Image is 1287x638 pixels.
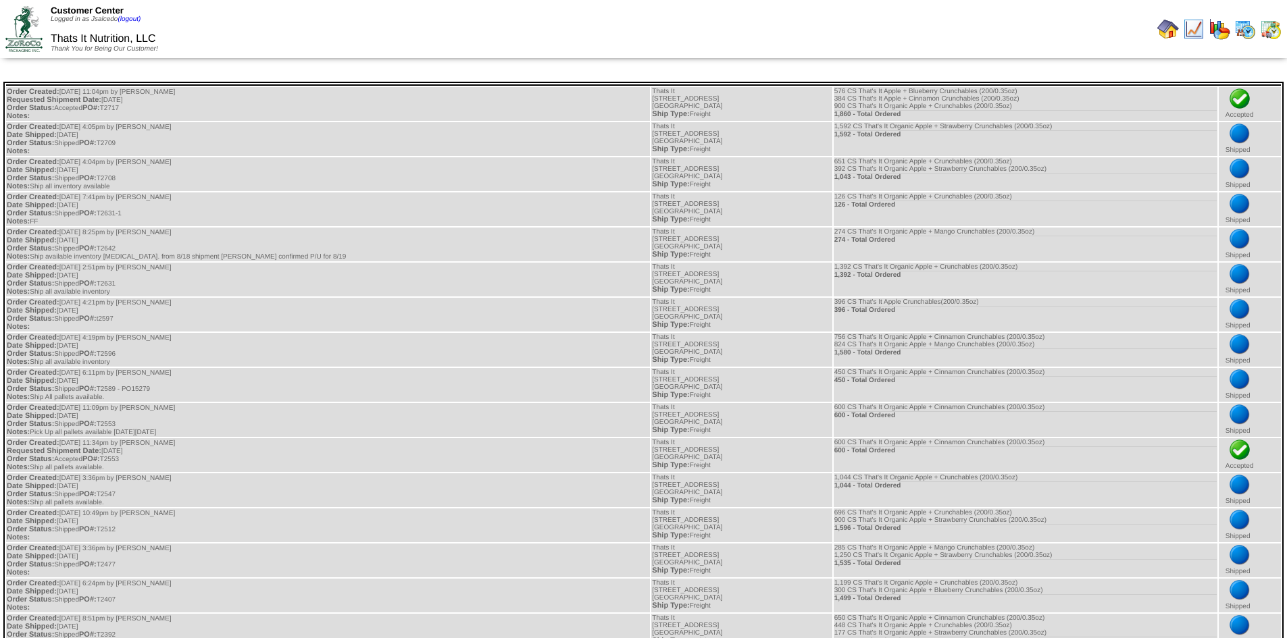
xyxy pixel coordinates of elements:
[7,217,30,225] span: Notes:
[834,173,1217,181] div: 1,043 - Total Ordered
[51,45,158,53] span: Thank You for Being Our Customer!
[7,334,59,342] span: Order Created:
[6,122,650,156] td: [DATE] 4:05pm by [PERSON_NAME] [DATE] Shipped T2709
[834,333,1217,367] td: 756 CS That's It Organic Apple + Cinnamon Crunchables (200/0.35oz) 824 CS That's It Organic Apple...
[651,122,832,156] td: Thats It [STREET_ADDRESS] [GEOGRAPHIC_DATA] Freight
[834,579,1217,612] td: 1,199 CS That's It Organic Apple + Crunchables (200/0.35oz) 300 CS That's It Organic Apple + Blue...
[652,391,689,399] span: Ship Type:
[652,602,689,610] span: Ship Type:
[51,33,156,45] span: Thats It Nutrition, LLC
[7,315,54,323] span: Order Status:
[652,496,689,504] span: Ship Type:
[7,288,30,296] span: Notes:
[79,385,97,393] span: PO#:
[651,333,832,367] td: Thats It [STREET_ADDRESS] [GEOGRAPHIC_DATA] Freight
[1219,87,1281,121] td: Accepted
[7,174,54,182] span: Order Status:
[1219,157,1281,191] td: Shipped
[51,16,141,23] span: Logged in as Jsalcedo
[7,244,54,252] span: Order Status:
[834,594,1217,602] div: 1,499 - Total Ordered
[651,157,832,191] td: Thats It [STREET_ADDRESS] [GEOGRAPHIC_DATA] Freight
[7,139,54,147] span: Order Status:
[82,455,100,463] span: PO#:
[1229,369,1251,390] img: bluedot.png
[652,215,689,223] span: Ship Type:
[79,280,97,288] span: PO#:
[6,192,650,226] td: [DATE] 7:41pm by [PERSON_NAME] [DATE] Shipped T2631-1 FF
[834,508,1217,542] td: 696 CS That's It Organic Apple + Crunchables (200/0.35oz) 900 CS That's It Organic Apple + Strawb...
[834,236,1217,244] div: 274 - Total Ordered
[79,595,97,604] span: PO#:
[7,209,54,217] span: Order Status:
[7,568,30,577] span: Notes:
[7,509,59,517] span: Order Created:
[1229,193,1251,215] img: bluedot.png
[1219,403,1281,437] td: Shipped
[79,525,97,533] span: PO#:
[652,566,689,575] span: Ship Type:
[7,595,54,604] span: Order Status:
[7,147,30,155] span: Notes:
[834,110,1217,118] div: 1,860 - Total Ordered
[6,228,650,261] td: [DATE] 8:25pm by [PERSON_NAME] [DATE] Shipped T2642 Ship available inventory [MEDICAL_DATA]. from...
[1229,404,1251,425] img: bluedot.png
[1219,543,1281,577] td: Shipped
[834,130,1217,138] div: 1,592 - Total Ordered
[7,323,30,331] span: Notes:
[1229,474,1251,496] img: bluedot.png
[7,96,101,104] span: Requested Shipment Date:
[51,5,124,16] span: Customer Center
[7,474,59,482] span: Order Created:
[6,543,650,577] td: [DATE] 3:36pm by [PERSON_NAME] [DATE] Shipped T2477
[651,438,832,472] td: Thats It [STREET_ADDRESS] [GEOGRAPHIC_DATA] Freight
[7,428,30,436] span: Notes:
[6,508,650,542] td: [DATE] 10:49pm by [PERSON_NAME] [DATE] Shipped T2512
[7,112,30,120] span: Notes:
[7,404,59,412] span: Order Created:
[1219,508,1281,542] td: Shipped
[1219,228,1281,261] td: Shipped
[834,228,1217,261] td: 274 CS That's It Organic Apple + Mango Crunchables (200/0.35oz)
[7,544,59,552] span: Order Created:
[6,579,650,612] td: [DATE] 6:24pm by [PERSON_NAME] [DATE] Shipped T2407
[7,579,59,587] span: Order Created:
[7,201,57,209] span: Date Shipped:
[1219,333,1281,367] td: Shipped
[7,131,57,139] span: Date Shipped:
[7,369,59,377] span: Order Created:
[834,473,1217,507] td: 1,044 CS That's It Organic Apple + Crunchables (200/0.35oz)
[834,481,1217,489] div: 1,044 - Total Ordered
[1219,298,1281,331] td: Shipped
[7,280,54,288] span: Order Status:
[1219,473,1281,507] td: Shipped
[7,298,59,307] span: Order Created:
[652,145,689,153] span: Ship Type:
[1229,509,1251,531] img: bluedot.png
[652,110,689,118] span: Ship Type:
[7,412,57,420] span: Date Shipped:
[7,498,30,506] span: Notes:
[651,87,832,121] td: Thats It [STREET_ADDRESS] [GEOGRAPHIC_DATA] Freight
[834,298,1217,331] td: 396 CS That's It Apple Crunchables(200/0.35oz)
[79,350,97,358] span: PO#:
[1229,298,1251,320] img: bluedot.png
[6,438,650,472] td: [DATE] 11:34pm by [PERSON_NAME] [DATE] Accepted T2553 Ship all pallets available.
[834,403,1217,437] td: 600 CS That's It Organic Apple + Cinnamon Crunchables (200/0.35oz)
[1234,18,1256,40] img: calendarprod.gif
[79,139,97,147] span: PO#:
[6,473,650,507] td: [DATE] 3:36pm by [PERSON_NAME] [DATE] Shipped T2547 Ship all pallets available.
[1183,18,1205,40] img: line_graph.gif
[7,560,54,568] span: Order Status:
[79,490,97,498] span: PO#:
[1209,18,1230,40] img: graph.gif
[651,403,832,437] td: Thats It [STREET_ADDRESS] [GEOGRAPHIC_DATA] Freight
[1229,544,1251,566] img: bluedot.png
[834,368,1217,402] td: 450 CS That's It Organic Apple + Cinnamon Crunchables (200/0.35oz)
[7,393,30,401] span: Notes:
[79,315,97,323] span: PO#:
[651,543,832,577] td: Thats It [STREET_ADDRESS] [GEOGRAPHIC_DATA] Freight
[834,438,1217,472] td: 600 CS That's It Organic Apple + Cinnamon Crunchables (200/0.35oz)
[1219,438,1281,472] td: Accepted
[834,348,1217,356] div: 1,580 - Total Ordered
